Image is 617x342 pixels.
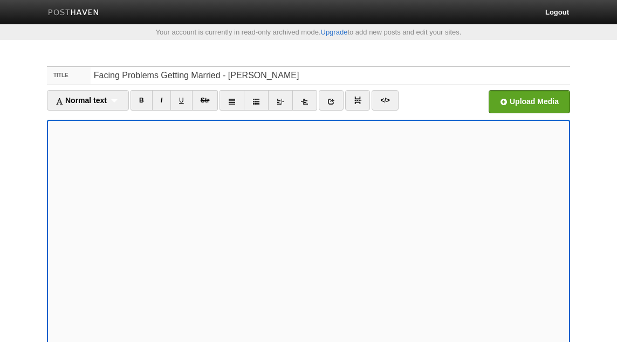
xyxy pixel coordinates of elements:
[48,9,99,17] img: Posthaven-bar
[321,28,348,36] a: Upgrade
[152,90,171,111] a: I
[170,90,193,111] a: U
[354,97,361,104] img: pagebreak-icon.png
[372,90,398,111] a: </>
[39,29,578,36] div: Your account is currently in read-only archived mode. to add new posts and edit your sites.
[201,97,210,104] del: Str
[131,90,153,111] a: B
[47,67,91,84] label: Title
[192,90,218,111] a: Str
[56,96,107,105] span: Normal text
